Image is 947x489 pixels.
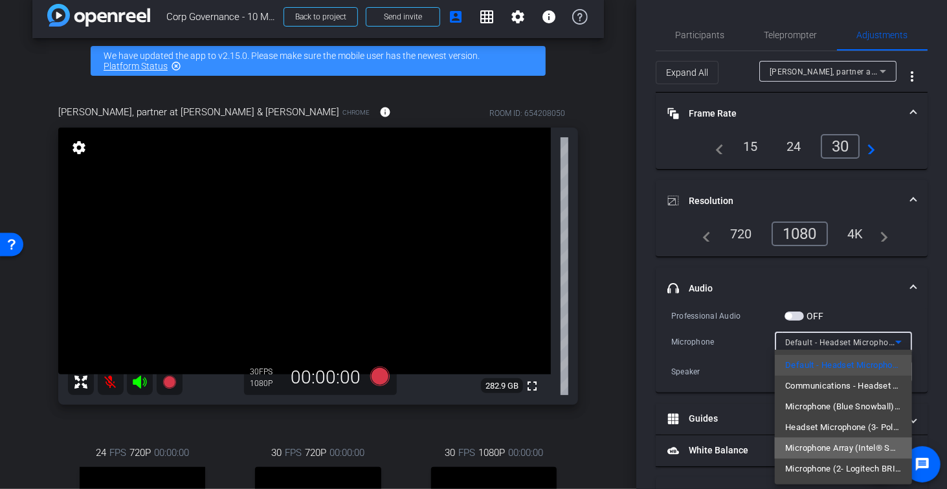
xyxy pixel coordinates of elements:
[785,461,902,477] span: Microphone (2- Logitech BRIO) (046d:085e)
[785,420,902,435] span: Headset Microphone (3- Poly BT700) (047f:02e6)
[785,399,902,415] span: Microphone (Blue Snowball) (046d:0ab9)
[785,378,902,394] span: Communications - Headset Microphone (3- Poly BT700) (047f:02e6)
[785,440,902,456] span: Microphone Array (Intel® Smart Sound Technology for Digital Microphones)
[785,358,902,373] span: Default - Headset Microphone (3- Poly BT700) (047f:02e6)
